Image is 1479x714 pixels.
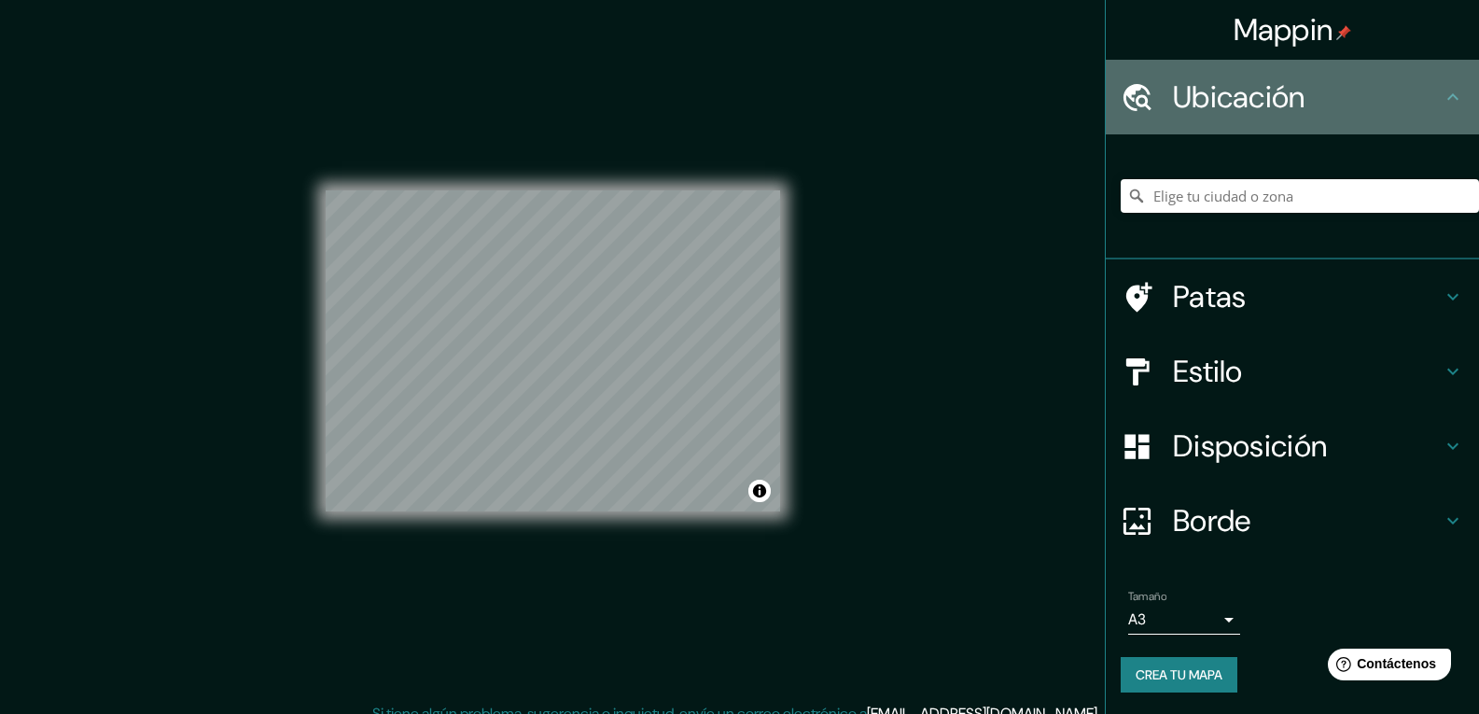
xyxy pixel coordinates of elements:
font: Tamaño [1128,589,1166,604]
font: Estilo [1173,352,1243,391]
div: Disposición [1106,409,1479,483]
font: Ubicación [1173,77,1305,117]
font: Disposición [1173,427,1327,466]
img: pin-icon.png [1336,25,1351,40]
div: Estilo [1106,334,1479,409]
input: Elige tu ciudad o zona [1121,179,1479,213]
div: A3 [1128,605,1240,635]
font: A3 [1128,609,1146,629]
div: Borde [1106,483,1479,558]
font: Mappin [1234,10,1333,49]
button: Crea tu mapa [1121,657,1237,693]
div: Ubicación [1106,60,1479,134]
button: Activar o desactivar atribución [748,480,771,502]
iframe: Lanzador de widgets de ayuda [1313,641,1458,693]
canvas: Mapa [326,190,780,511]
div: Patas [1106,259,1479,334]
font: Crea tu mapa [1136,666,1222,683]
font: Borde [1173,501,1251,540]
font: Patas [1173,277,1247,316]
